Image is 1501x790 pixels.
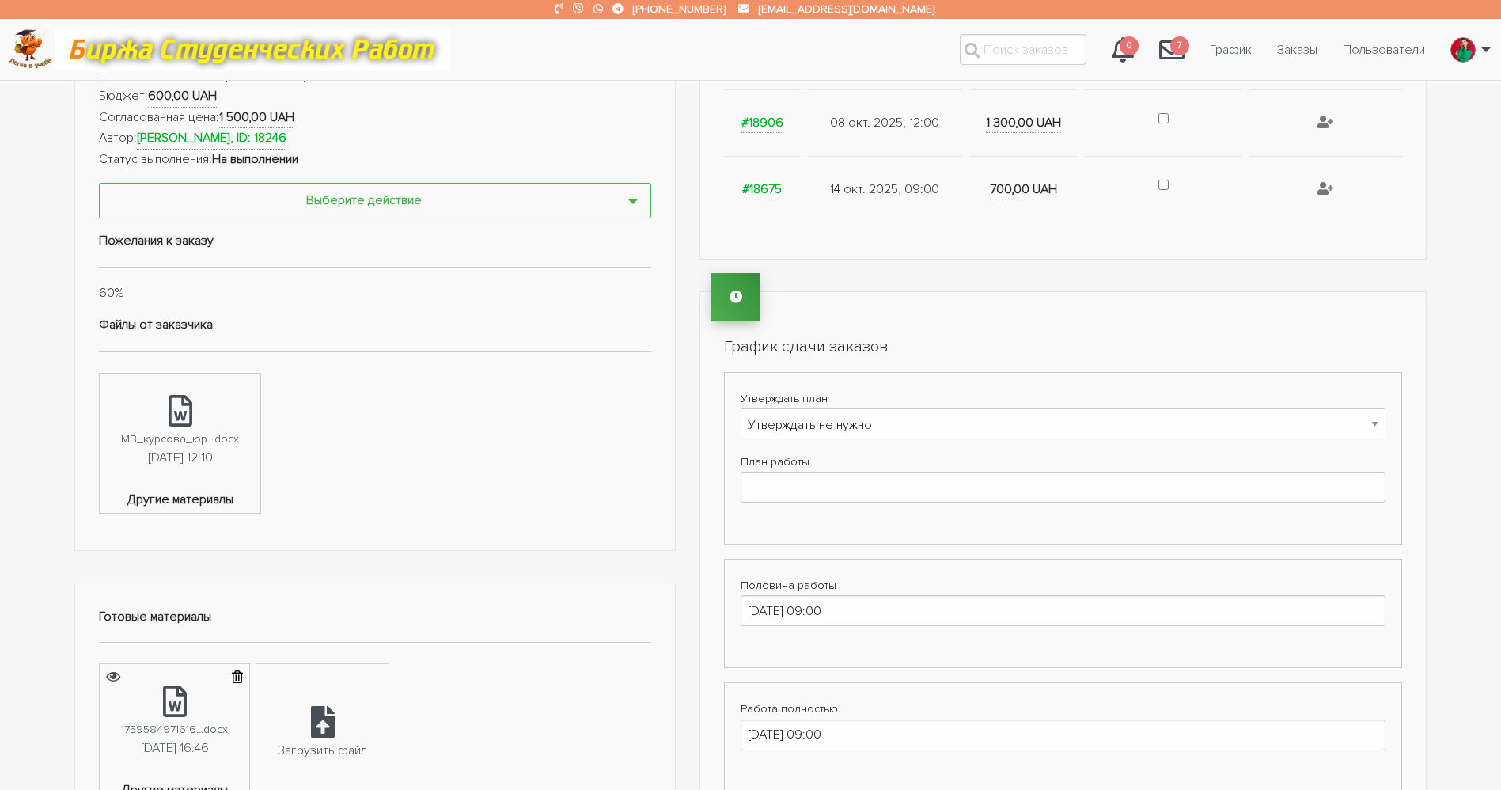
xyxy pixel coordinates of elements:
[212,151,298,167] strong: На выполнении
[99,317,213,332] strong: Файлы от заказчика
[990,180,1057,199] strong: 700,00 UAH
[1099,28,1147,71] a: 0
[741,115,783,131] a: #18906
[99,150,651,170] li: Статус выполнения:
[741,113,783,133] strong: #18906
[9,29,52,70] img: logo-c4363faeb99b52c628a42810ed6dfb4293a56d4e4775eb116515dfe7f33672af.png
[99,233,214,249] strong: Пожелания к заказу
[137,130,286,146] a: [PERSON_NAME], ID: 18246
[1330,35,1438,65] a: Пользователи
[1170,36,1189,56] span: 7
[219,108,294,129] strong: 1 500,00 UAH
[141,739,209,759] div: [DATE] 16:46
[633,2,726,16] a: [PHONE_NUMBER]
[99,609,211,625] strong: Готовые материалы
[100,374,260,490] a: МВ_курсова_юр...docx[DATE] 12:10
[121,430,239,448] div: МВ_курсова_юр...docx
[148,448,213,469] div: [DATE] 12:10
[741,452,1385,472] label: План работы
[759,2,934,16] a: [EMAIL_ADDRESS][DOMAIN_NAME]
[1120,36,1139,56] span: 0
[99,108,651,129] li: Согласованная цена:
[55,28,450,71] img: motto-12e01f5a76059d5f6a28199ef077b1f78e012cfde436ab5cf1d4517935686d32.gif
[100,664,249,781] a: 1759584971616...docx[DATE] 16:46
[724,336,1402,358] h2: График сдачи заказов
[960,34,1086,65] input: Поиск заказов
[278,741,367,762] div: Загрузить файл
[804,156,966,222] td: 14 окт. 2025, 09:00
[986,113,1061,133] strong: 1 300,00 UAH
[100,664,127,690] button: Скачивание файла разрешено
[99,128,651,150] li: Автор:
[1147,28,1197,71] a: 7
[121,720,228,739] div: 1759584971616...docx
[1451,37,1475,63] img: excited_171337-2006.jpg
[1264,35,1330,65] a: Заказы
[741,575,1385,595] label: Половина работы
[1197,35,1264,65] a: График
[1147,28,1197,71] li: 6
[742,180,782,199] strong: #18675
[99,183,651,218] button: Выберите действие
[148,86,217,108] strong: 600,00 UAH
[231,68,342,84] strong: 25 окт. 2025, 09:45
[742,181,782,197] a: #18675
[100,490,260,513] span: Другие материалы
[741,699,1385,719] label: Работа полностью
[137,128,286,150] strong: [PERSON_NAME], ID: 18246
[741,389,1385,408] label: Утверждать план
[804,89,966,156] td: 08 окт. 2025, 12:00
[99,86,651,108] li: Бюджет:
